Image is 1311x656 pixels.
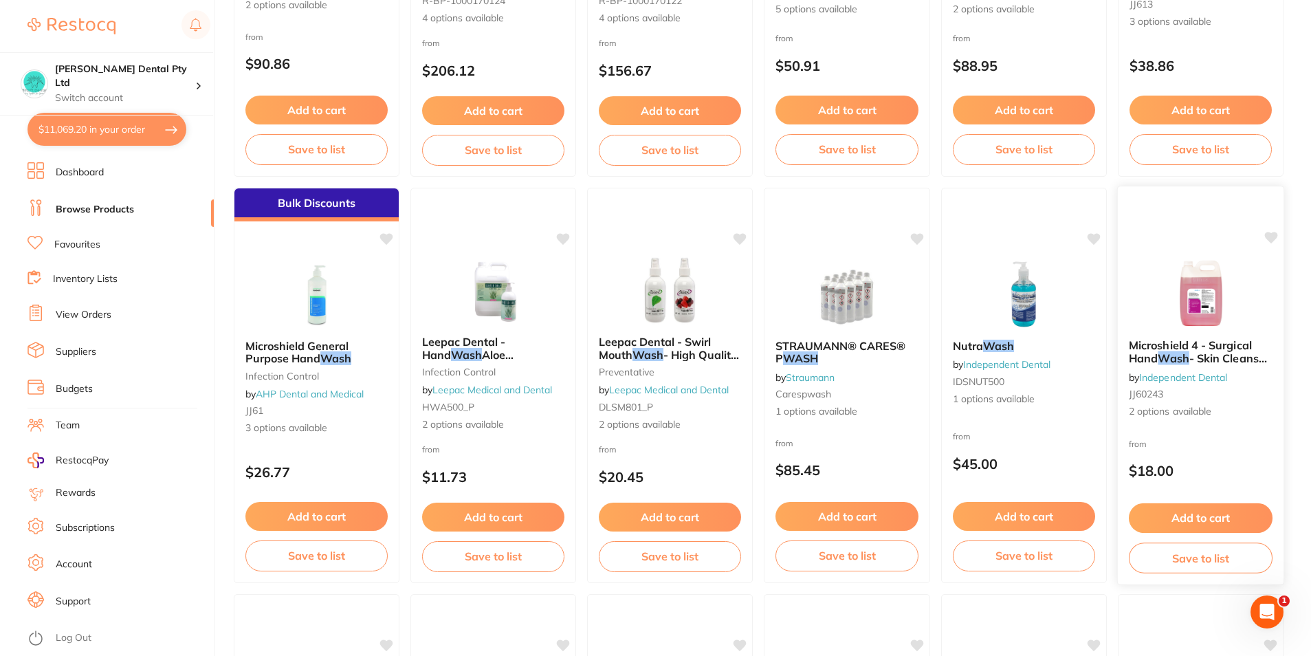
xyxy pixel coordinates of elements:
a: AHP Dental and Medical [256,388,364,400]
em: Wash [1158,351,1189,365]
span: carespwash [775,388,831,400]
button: Save to list [599,541,741,571]
a: RestocqPay [27,452,109,468]
span: JJ60243 [1129,388,1164,400]
a: Leepac Medical and Dental [432,384,552,396]
a: Account [56,558,92,571]
a: Independent Dental [1139,371,1227,383]
iframe: Intercom live chat [1251,595,1284,628]
a: Leepac Medical and Dental [609,384,729,396]
b: Leepac Dental - Swirl Mouth Wash - High Quality Dental Product [599,336,741,361]
img: Leepac Dental - Hand Wash Aloe Vera - High Quality Dental Product [449,256,538,325]
span: Leepac Dental - Hand [422,335,505,361]
span: from [599,444,617,455]
button: Save to list [953,134,1095,164]
button: Save to list [953,540,1095,571]
small: infection control [422,367,564,378]
span: from [245,32,263,42]
p: Switch account [55,91,195,105]
span: DLSM801_P [599,401,653,413]
a: Dashboard [56,166,104,179]
b: Leepac Dental - Hand Wash Aloe Vera - High Quality Dental Product [422,336,564,361]
button: Add to cart [245,96,388,124]
span: from [953,33,971,43]
a: View Orders [56,308,111,322]
p: $50.91 [775,58,918,74]
span: 3 options available [1130,15,1272,29]
a: Rewards [56,486,96,500]
p: $206.12 [422,63,564,78]
span: from [775,33,793,43]
a: Subscriptions [56,521,115,535]
em: WASH [783,351,818,365]
span: STRAUMANN® CARES® P [775,339,905,365]
p: $38.86 [1130,58,1272,74]
span: 5 options available [775,3,918,17]
span: Microshield 4 - Surgical Hand [1129,338,1252,365]
span: Leepac Dental - Swirl Mouth [599,335,711,361]
span: Microshield General Purpose Hand [245,339,349,365]
a: Favourites [54,238,100,252]
button: Save to list [422,541,564,571]
button: Add to cart [245,502,388,531]
span: by [953,358,1050,371]
button: Add to cart [422,96,564,125]
span: IDSNUT500 [953,375,1004,388]
span: by [775,371,835,384]
button: Add to cart [1130,96,1272,124]
em: Wash [983,339,1014,353]
button: Add to cart [599,96,741,125]
a: Inventory Lists [53,272,118,286]
p: $90.86 [245,56,388,72]
p: $156.67 [599,63,741,78]
a: Budgets [56,382,93,396]
b: Microshield 4 - Surgical Hand Wash - Skin Cleanser - 4% Chlorhexidine [1129,339,1273,364]
span: from [1129,438,1147,448]
em: Wash [320,351,351,365]
p: $88.95 [953,58,1095,74]
span: from [422,444,440,455]
button: Save to list [422,135,564,165]
span: 2 options available [599,418,741,432]
em: Wash [632,348,663,362]
b: Microshield General Purpose Hand Wash [245,340,388,365]
b: STRAUMANN® CARES® P WASH [775,340,918,365]
button: Add to cart [599,503,741,532]
button: Save to list [775,540,918,571]
span: from [422,38,440,48]
img: STRAUMANN® CARES® P WASH [802,260,892,329]
span: by [245,388,364,400]
span: from [953,431,971,441]
div: Bulk Discounts [234,188,399,221]
span: JJ61 [245,404,263,417]
button: Save to list [599,135,741,165]
span: 4 options available [599,12,741,25]
em: Wash [451,348,482,362]
img: RestocqPay [27,452,44,468]
small: infection control [245,371,388,382]
small: preventative [599,367,741,378]
span: by [599,384,729,396]
span: 3 options available [245,422,388,435]
span: by [422,384,552,396]
span: Nutra [953,339,983,353]
a: Log Out [56,631,91,645]
a: Support [56,595,91,609]
button: Add to cart [1129,503,1273,533]
b: Nutra Wash [953,340,1095,352]
span: by [1129,371,1227,383]
button: Save to list [245,540,388,571]
button: Log Out [27,628,210,650]
h4: Biltoft Dental Pty Ltd [55,63,195,89]
span: from [599,38,617,48]
button: Save to list [775,134,918,164]
p: $20.45 [599,469,741,485]
span: 2 options available [953,3,1095,17]
span: 2 options available [1129,405,1273,419]
img: Nutra Wash [979,260,1068,329]
span: - Skin Cleanser - 4% [MEDICAL_DATA] [1129,351,1269,378]
button: Add to cart [953,502,1095,531]
img: Biltoft Dental Pty Ltd [21,70,47,96]
a: Straumann [786,371,835,384]
p: $18.00 [1129,463,1273,479]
